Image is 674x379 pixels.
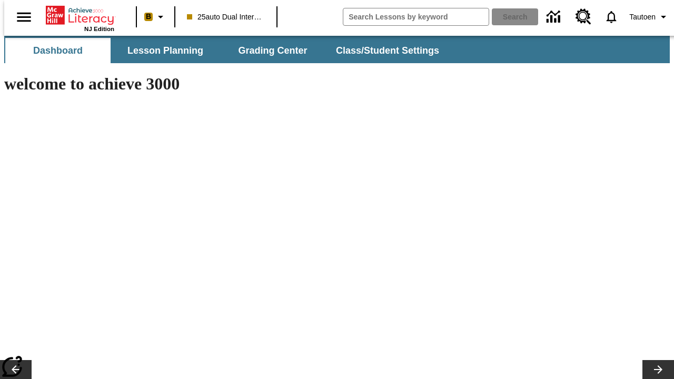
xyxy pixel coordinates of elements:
a: Home [46,5,114,26]
a: Data Center [540,3,569,32]
h1: welcome to achieve 3000 [4,74,459,94]
a: Resource Center, Will open in new tab [569,3,598,31]
button: Profile/Settings [625,7,674,26]
span: NJ Edition [84,26,114,32]
button: Grading Center [220,38,325,63]
button: Class/Student Settings [328,38,448,63]
div: SubNavbar [4,36,670,63]
button: Lesson carousel, Next [642,360,674,379]
span: B [146,10,151,23]
div: SubNavbar [4,38,449,63]
input: search field [343,8,489,25]
span: 25auto Dual International [187,12,265,23]
span: Tautoen [629,12,656,23]
a: Notifications [598,3,625,31]
button: Lesson Planning [113,38,218,63]
button: Boost Class color is peach. Change class color [140,7,171,26]
button: Dashboard [5,38,111,63]
button: Open side menu [8,2,39,33]
div: Home [46,4,114,32]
